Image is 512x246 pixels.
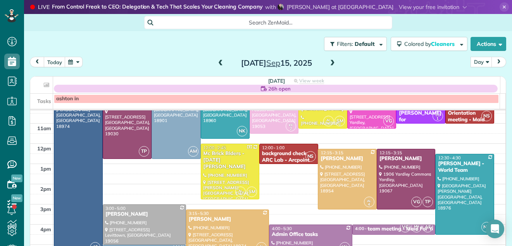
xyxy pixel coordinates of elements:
[411,197,422,207] span: VG
[368,226,448,232] div: team meeting - Maid For You,inc.
[40,226,51,232] span: 4pm
[400,222,410,232] span: VG
[438,155,460,161] span: 12:30 - 4:30
[203,145,226,150] span: 12:00 - 2:45
[321,150,343,155] span: 12:15 - 3:15
[367,199,371,203] span: AL
[305,151,316,162] span: NS
[30,57,45,67] button: prev
[268,85,291,92] span: 26h open
[262,150,315,170] div: background check ARC Lab - Arcpoint Labs
[247,187,257,197] span: SM
[40,166,51,172] span: 1pm
[364,201,374,208] small: 4
[481,222,492,232] span: NK
[262,145,284,150] span: 12:00 - 1:00
[404,40,457,47] span: Colored by
[391,37,467,51] button: Colored byCleaners
[471,57,492,67] button: Day
[105,211,184,218] div: [PERSON_NAME]
[491,57,506,67] button: next
[289,123,293,127] span: KF
[11,174,22,182] span: New
[422,197,433,207] span: TP
[286,125,296,133] small: 2
[37,125,51,131] span: 11am
[287,3,394,10] span: [PERSON_NAME] at [GEOGRAPHIC_DATA]
[320,37,387,51] a: Filters: Default
[324,120,333,127] small: 4
[268,78,285,84] span: [DATE]
[337,40,353,47] span: Filters:
[334,116,345,126] span: SM
[56,96,79,102] span: ashton in
[448,110,492,130] div: Orientation meeting - Maid For You
[433,115,443,122] small: 1
[471,37,506,51] button: Actions
[188,146,198,157] span: AM
[398,110,443,130] div: [PERSON_NAME] for [PERSON_NAME]
[105,206,126,211] span: 3:00 - 5:00
[228,59,325,67] h2: [DATE] 15, 2025
[266,58,280,68] span: Sep
[383,116,394,126] span: VG
[486,220,504,238] div: Open Intercom Messenger
[379,155,433,162] div: [PERSON_NAME]
[412,226,421,234] small: 1
[326,118,331,122] span: AL
[188,216,267,223] div: [PERSON_NAME]
[238,188,243,193] span: AL
[436,113,440,117] span: LC
[438,161,491,174] div: [PERSON_NAME] - World Team
[236,191,245,198] small: 4
[40,186,51,192] span: 2pm
[272,226,292,231] span: 4:00 - 5:30
[139,146,149,157] span: TP
[189,211,209,216] span: 3:15 - 5:30
[422,222,433,232] span: AF
[52,3,263,11] strong: From Control Freak to CEO: Delegation & Tech That Scales Your Cleaning Company
[271,231,350,238] div: Admin Office tasks
[237,126,247,136] span: NK
[265,3,276,10] span: with
[431,40,456,47] span: Cleaners
[40,206,51,212] span: 3pm
[299,78,324,84] span: View week
[37,145,51,152] span: 12pm
[324,37,387,51] button: Filters: Default
[320,155,374,162] div: [PERSON_NAME]
[203,150,257,170] div: Mc Brick Blders - [DATE][PERSON_NAME]
[379,150,402,155] span: 12:15 - 3:15
[44,57,66,67] button: today
[355,40,375,47] span: Default
[11,194,22,202] span: New
[278,4,284,10] img: shania-gladwell-6797a017bd7bf123f9365e7c430506f42b0a3696308763b8e5c002cb2b4c4d73.jpg
[481,111,492,121] span: NS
